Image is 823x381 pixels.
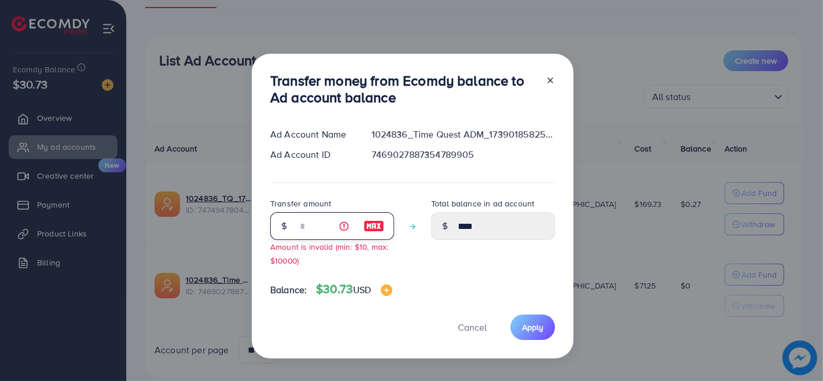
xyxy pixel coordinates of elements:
label: Total balance in ad account [431,198,534,209]
span: Apply [522,321,543,333]
span: Cancel [458,321,487,334]
span: USD [353,283,371,296]
div: 1024836_Time Quest ADM_1739018582569 [362,128,564,141]
button: Cancel [443,315,501,339]
small: Amount is invalid (min: $10, max: $10000) [270,241,388,265]
h3: Transfer money from Ecomdy balance to Ad account balance [270,72,537,106]
img: image [363,219,384,233]
div: Ad Account Name [261,128,362,141]
h4: $30.73 [316,282,392,297]
span: Balance: [270,283,307,297]
label: Transfer amount [270,198,331,209]
div: Ad Account ID [261,148,362,161]
img: image [381,284,392,296]
button: Apply [510,315,555,339]
div: 7469027887354789905 [362,148,564,161]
